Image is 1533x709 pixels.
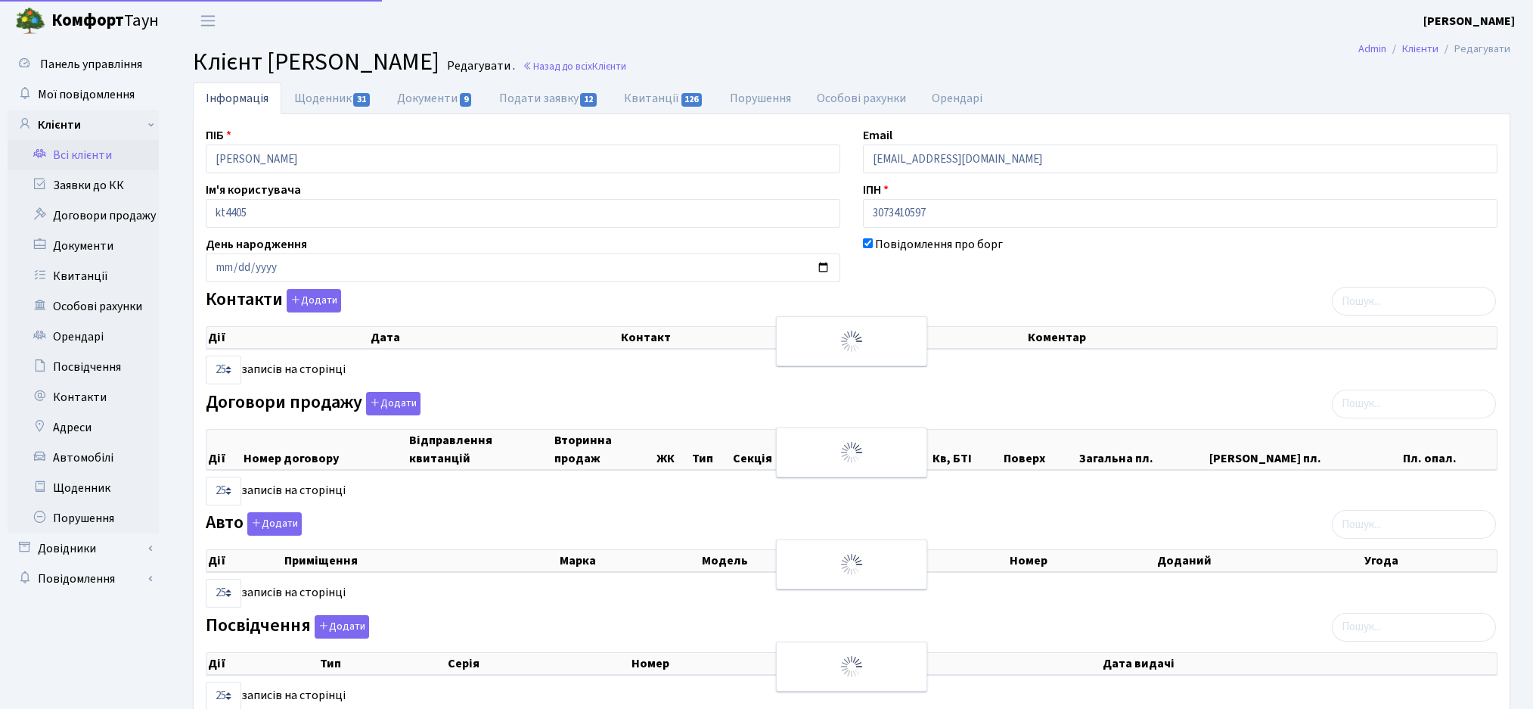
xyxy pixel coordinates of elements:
[206,477,241,505] select: записів на сторінці
[315,615,369,639] button: Посвідчення
[206,550,283,571] th: Дії
[408,430,553,469] th: Відправлення квитанцій
[486,82,611,114] a: Подати заявку
[1336,33,1533,65] nav: breadcrumb
[804,82,919,114] a: Особові рахунки
[8,49,159,79] a: Панель управління
[8,564,159,594] a: Повідомлення
[311,612,369,639] a: Додати
[931,430,1002,469] th: Кв, БТІ
[193,45,439,79] span: Клієнт [PERSON_NAME]
[877,550,1008,571] th: Колір
[8,352,159,382] a: Посвідчення
[1078,430,1208,469] th: Загальна пл.
[1008,550,1156,571] th: Номер
[366,392,420,415] button: Договори продажу
[1363,550,1497,571] th: Угода
[731,430,802,469] th: Секція
[1332,287,1496,316] input: Пошук...
[446,653,630,674] th: Серія
[206,579,346,608] label: записів на сторінці
[193,82,281,114] a: Інформація
[1438,41,1510,58] li: Редагувати
[875,235,1003,253] label: Повідомлення про борг
[287,289,341,313] button: Контакти
[919,82,995,114] a: Орендарі
[592,59,626,73] span: Клієнти
[523,59,626,73] a: Назад до всіхКлієнти
[655,430,690,469] th: ЖК
[206,512,302,536] label: Авто
[189,8,227,33] button: Переключити навігацію
[206,356,346,384] label: записів на сторінці
[318,653,446,674] th: Тип
[1423,13,1515,30] b: [PERSON_NAME]
[690,430,731,469] th: Тип
[8,170,159,201] a: Заявки до КК
[8,140,159,170] a: Всі клієнти
[8,201,159,231] a: Договори продажу
[1401,430,1497,469] th: Пл. опал.
[1026,327,1497,348] th: Коментар
[580,93,597,107] span: 12
[283,287,341,313] a: Додати
[51,8,124,33] b: Комфорт
[206,430,242,469] th: Дії
[611,82,716,114] a: Квитанції
[8,443,159,473] a: Автомобілі
[206,579,241,608] select: записів на сторінці
[619,327,1026,348] th: Контакт
[206,126,231,145] label: ПІБ
[681,93,703,107] span: 126
[717,82,804,114] a: Порушення
[8,503,159,533] a: Порушення
[444,59,515,73] small: Редагувати .
[206,356,241,384] select: записів на сторінці
[1101,653,1497,674] th: Дата видачі
[8,231,159,261] a: Документи
[281,82,384,114] a: Щоденник
[206,392,420,415] label: Договори продажу
[839,655,864,679] img: Обробка...
[460,93,472,107] span: 9
[206,289,341,313] label: Контакти
[206,181,301,199] label: Ім'я користувача
[1332,390,1496,418] input: Пошук...
[1208,430,1401,469] th: [PERSON_NAME] пл.
[51,8,159,34] span: Таун
[206,327,369,348] th: Дії
[8,473,159,503] a: Щоденник
[8,291,159,322] a: Особові рахунки
[1332,510,1496,539] input: Пошук...
[206,235,307,253] label: День народження
[206,653,318,674] th: Дії
[839,552,864,577] img: Обробка...
[15,6,45,36] img: logo.png
[630,653,846,674] th: Номер
[8,110,159,140] a: Клієнти
[8,412,159,443] a: Адреси
[8,261,159,291] a: Квитанції
[8,533,159,564] a: Довідники
[863,126,892,145] label: Email
[384,82,486,114] a: Документи
[1423,12,1515,30] a: [PERSON_NAME]
[369,327,619,348] th: Дата
[8,79,159,110] a: Мої повідомлення
[362,389,420,415] a: Додати
[553,430,655,469] th: Вторинна продаж
[1156,550,1363,571] th: Доданий
[8,382,159,412] a: Контакти
[1002,430,1077,469] th: Поверх
[40,56,142,73] span: Панель управління
[558,550,700,571] th: Марка
[206,615,369,639] label: Посвідчення
[242,430,408,469] th: Номер договору
[1402,41,1438,57] a: Клієнти
[1332,613,1496,642] input: Пошук...
[206,477,346,505] label: записів на сторінці
[244,510,302,536] a: Додати
[839,440,864,465] img: Обробка...
[353,93,370,107] span: 31
[863,181,889,199] label: ІПН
